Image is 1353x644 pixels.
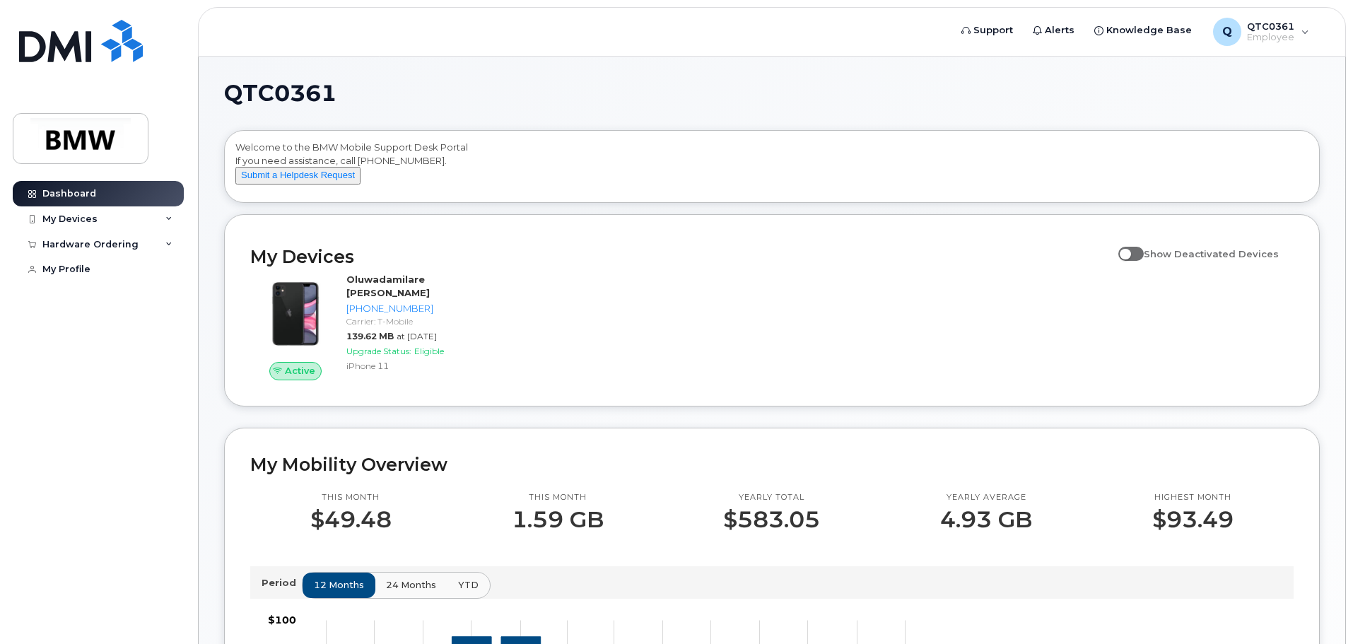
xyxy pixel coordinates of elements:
[346,274,430,298] strong: Oluwadamilare [PERSON_NAME]
[386,578,436,592] span: 24 months
[346,360,493,372] div: iPhone 11
[458,578,479,592] span: YTD
[262,280,329,348] img: iPhone_11.jpg
[262,576,302,590] p: Period
[235,169,361,180] a: Submit a Helpdesk Request
[346,315,493,327] div: Carrier: T-Mobile
[1144,248,1279,259] span: Show Deactivated Devices
[250,454,1294,475] h2: My Mobility Overview
[1118,240,1130,252] input: Show Deactivated Devices
[512,492,604,503] p: This month
[414,346,444,356] span: Eligible
[235,167,361,185] button: Submit a Helpdesk Request
[250,246,1111,267] h2: My Devices
[310,492,392,503] p: This month
[723,492,820,503] p: Yearly total
[1152,492,1234,503] p: Highest month
[512,507,604,532] p: 1.59 GB
[346,331,394,341] span: 139.62 MB
[250,273,498,380] a: ActiveOluwadamilare [PERSON_NAME][PHONE_NUMBER]Carrier: T-Mobile139.62 MBat [DATE]Upgrade Status:...
[1152,507,1234,532] p: $93.49
[397,331,437,341] span: at [DATE]
[310,507,392,532] p: $49.48
[224,83,336,104] span: QTC0361
[268,614,296,626] tspan: $100
[940,507,1032,532] p: 4.93 GB
[940,492,1032,503] p: Yearly average
[235,141,1308,197] div: Welcome to the BMW Mobile Support Desk Portal If you need assistance, call [PHONE_NUMBER].
[346,346,411,356] span: Upgrade Status:
[723,507,820,532] p: $583.05
[346,302,493,315] div: [PHONE_NUMBER]
[285,364,315,377] span: Active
